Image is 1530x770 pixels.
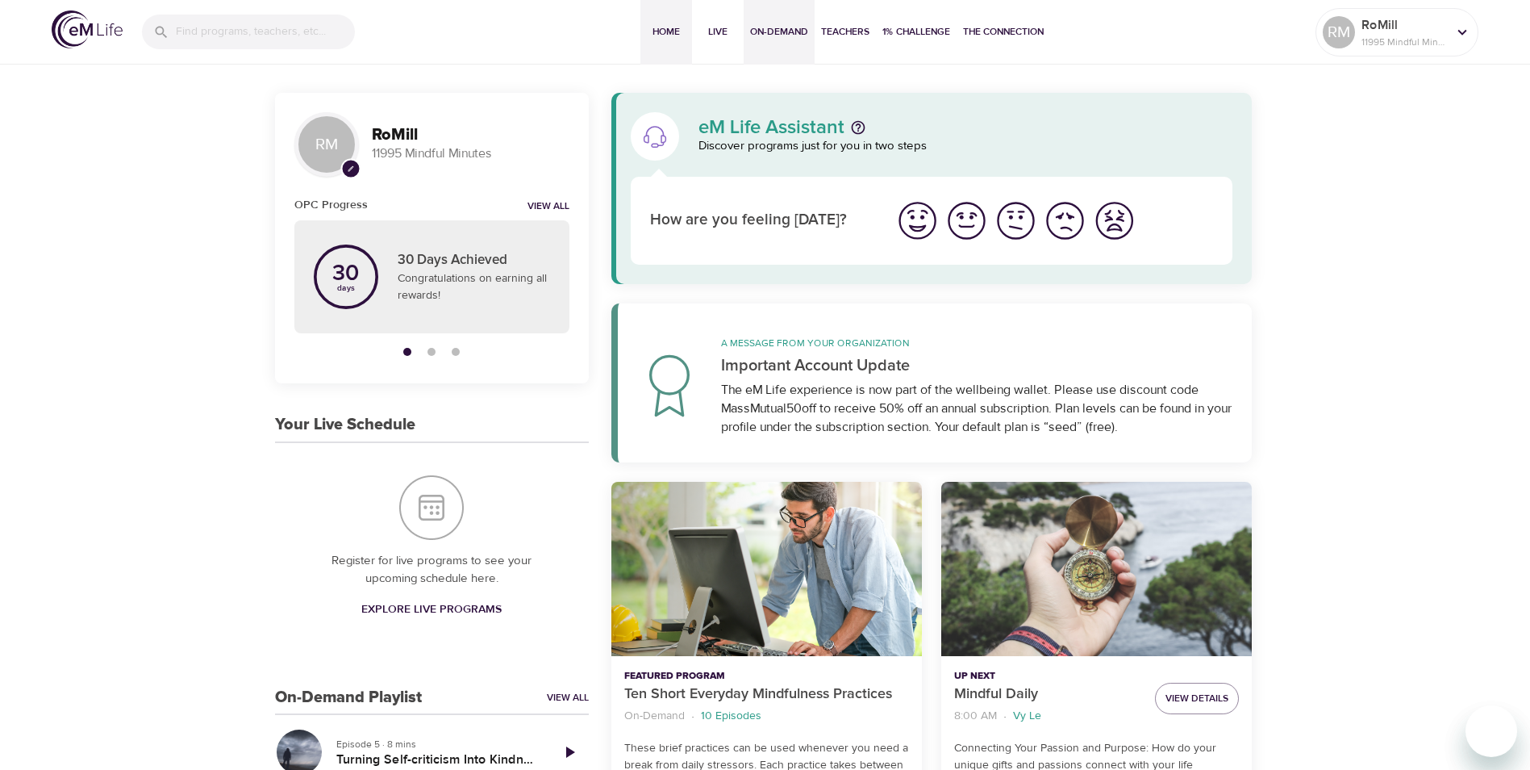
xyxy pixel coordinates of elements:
a: View All [547,691,589,705]
p: Register for live programs to see your upcoming schedule here. [307,552,557,588]
p: How are you feeling [DATE]? [650,209,873,232]
p: Episode 5 · 8 mins [336,737,537,751]
p: 10 Episodes [701,708,761,725]
button: I'm feeling ok [991,196,1040,245]
p: 8:00 AM [954,708,997,725]
img: good [944,199,989,243]
h5: Turning Self-criticism Into Kindness [336,751,537,768]
p: Up Next [954,669,1142,684]
div: The eM Life experience is now part of the wellbeing wallet. Please use discount code MassMutual50... [721,381,1233,437]
img: logo [52,10,123,48]
button: Mindful Daily [941,482,1252,657]
img: ok [994,199,1038,243]
img: bad [1043,199,1087,243]
p: days [332,285,359,291]
h6: OPC Progress [294,196,368,214]
h3: Your Live Schedule [275,416,415,434]
img: worst [1092,199,1136,243]
p: Mindful Daily [954,684,1142,705]
div: RM [294,112,359,177]
a: Explore Live Programs [355,595,508,625]
iframe: Button to launch messaging window [1465,705,1517,757]
img: eM Life Assistant [642,123,668,149]
p: Featured Program [624,669,909,684]
button: I'm feeling great [893,196,942,245]
p: Vy Le [1013,708,1041,725]
input: Find programs, teachers, etc... [176,15,355,49]
button: View Details [1155,683,1239,714]
span: Teachers [821,23,869,40]
p: Important Account Update [721,354,1233,378]
p: Discover programs just for you in two steps [698,137,1233,156]
p: eM Life Assistant [698,118,844,137]
p: 30 Days Achieved [398,250,550,271]
button: I'm feeling worst [1090,196,1139,245]
p: 30 [332,262,359,285]
img: Your Live Schedule [399,475,464,540]
nav: breadcrumb [624,705,909,727]
p: Congratulations on earning all rewards! [398,270,550,304]
nav: breadcrumb [954,705,1142,727]
span: On-Demand [750,23,808,40]
li: · [1003,705,1007,727]
button: I'm feeling good [942,196,991,245]
h3: RoMill [372,126,569,144]
button: I'm feeling bad [1040,196,1090,245]
a: View all notifications [527,200,569,214]
button: Ten Short Everyday Mindfulness Practices [611,482,922,657]
p: Ten Short Everyday Mindfulness Practices [624,684,909,705]
span: View Details [1165,690,1228,707]
p: On-Demand [624,708,685,725]
p: A message from your organization [721,336,1233,350]
span: Home [647,23,686,40]
p: RoMill [1361,15,1447,35]
span: The Connection [963,23,1044,40]
p: 11995 Mindful Minutes [1361,35,1447,49]
li: · [691,705,694,727]
h3: On-Demand Playlist [275,688,422,707]
p: 11995 Mindful Minutes [372,144,569,163]
div: RM [1323,16,1355,48]
span: 1% Challenge [882,23,950,40]
span: Explore Live Programs [361,600,502,620]
span: Live [698,23,737,40]
img: great [895,199,940,243]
